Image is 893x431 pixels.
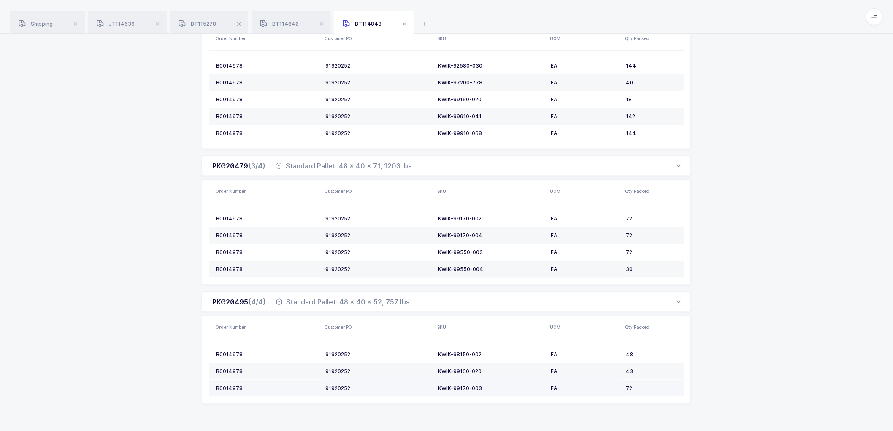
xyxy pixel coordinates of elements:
[216,35,319,42] div: Order Number
[550,324,620,331] div: UOM
[626,96,690,103] div: 18
[216,215,319,222] div: B0014978
[260,21,299,27] span: BT114840
[325,130,431,137] div: 91920252
[626,385,690,392] div: 72
[550,35,620,42] div: UOM
[551,249,619,256] div: EA
[551,215,619,222] div: EA
[212,161,265,171] div: PKG20479
[437,324,545,331] div: SKU
[325,113,431,120] div: 91920252
[216,368,319,375] div: B0014978
[438,351,544,358] div: KWIK-98150-002
[438,232,544,239] div: KWIK-99170-004
[438,368,544,375] div: KWIK-99160-020
[325,188,432,195] div: Customer PO
[551,385,619,392] div: EA
[325,385,431,392] div: 91920252
[438,113,544,120] div: KWIK-99910-041
[276,161,411,171] div: Standard Pallet: 48 x 40 x 71, 1203 lbs
[216,79,319,86] div: B0014978
[325,79,431,86] div: 91920252
[626,232,690,239] div: 72
[343,21,382,27] span: BT114843
[325,35,432,42] div: Customer PO
[551,130,619,137] div: EA
[551,79,619,86] div: EA
[551,113,619,120] div: EA
[202,312,691,404] div: PKG20495(4/4) Standard Pallet: 48 x 40 x 52, 757 lbs
[438,385,544,392] div: KWIK-99170-003
[626,351,690,358] div: 48
[626,266,690,273] div: 30
[551,96,619,103] div: EA
[438,266,544,273] div: KWIK-99550-004
[551,62,619,69] div: EA
[212,297,266,307] div: PKG20495
[551,368,619,375] div: EA
[626,113,690,120] div: 142
[551,232,619,239] div: EA
[438,96,544,103] div: KWIK-99160-020
[625,324,695,331] div: Qty Packed
[202,23,691,149] div: PKG20474(2/4) Standard Pallet: 48 x 40 x 72, 1514 lbs
[179,21,216,27] span: BT115278
[438,130,544,137] div: KWIK-99910-068
[325,96,431,103] div: 91920252
[438,62,544,69] div: KWIK-92580-030
[216,113,319,120] div: B0014978
[19,21,53,27] span: Shipping
[551,266,619,273] div: EA
[216,62,319,69] div: B0014978
[438,79,544,86] div: KWIK-97200-778
[437,188,545,195] div: SKU
[216,96,319,103] div: B0014978
[626,62,690,69] div: 144
[438,249,544,256] div: KWIK-99550-003
[325,62,431,69] div: 91920252
[625,35,695,42] div: Qty Packed
[325,266,431,273] div: 91920252
[325,215,431,222] div: 91920252
[325,324,432,331] div: Customer PO
[626,130,690,137] div: 144
[202,292,691,312] div: PKG20495(4/4) Standard Pallet: 48 x 40 x 52, 757 lbs
[438,215,544,222] div: KWIK-99170-002
[202,156,691,176] div: PKG20479(3/4) Standard Pallet: 48 x 40 x 71, 1203 lbs
[216,130,319,137] div: B0014978
[216,188,319,195] div: Order Number
[97,21,135,27] span: JT114636
[325,249,431,256] div: 91920252
[325,232,431,239] div: 91920252
[216,351,319,358] div: B0014978
[626,215,690,222] div: 72
[216,249,319,256] div: B0014978
[248,162,265,170] span: (3/4)
[216,385,319,392] div: B0014978
[551,351,619,358] div: EA
[216,324,319,331] div: Order Number
[437,35,545,42] div: SKU
[550,188,620,195] div: UOM
[202,176,691,285] div: PKG20479(3/4) Standard Pallet: 48 x 40 x 71, 1203 lbs
[626,368,690,375] div: 43
[248,298,266,306] span: (4/4)
[276,297,409,307] div: Standard Pallet: 48 x 40 x 52, 757 lbs
[626,79,690,86] div: 40
[625,188,695,195] div: Qty Packed
[216,232,319,239] div: B0014978
[626,249,690,256] div: 72
[216,266,319,273] div: B0014978
[325,351,431,358] div: 91920252
[325,368,431,375] div: 91920252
